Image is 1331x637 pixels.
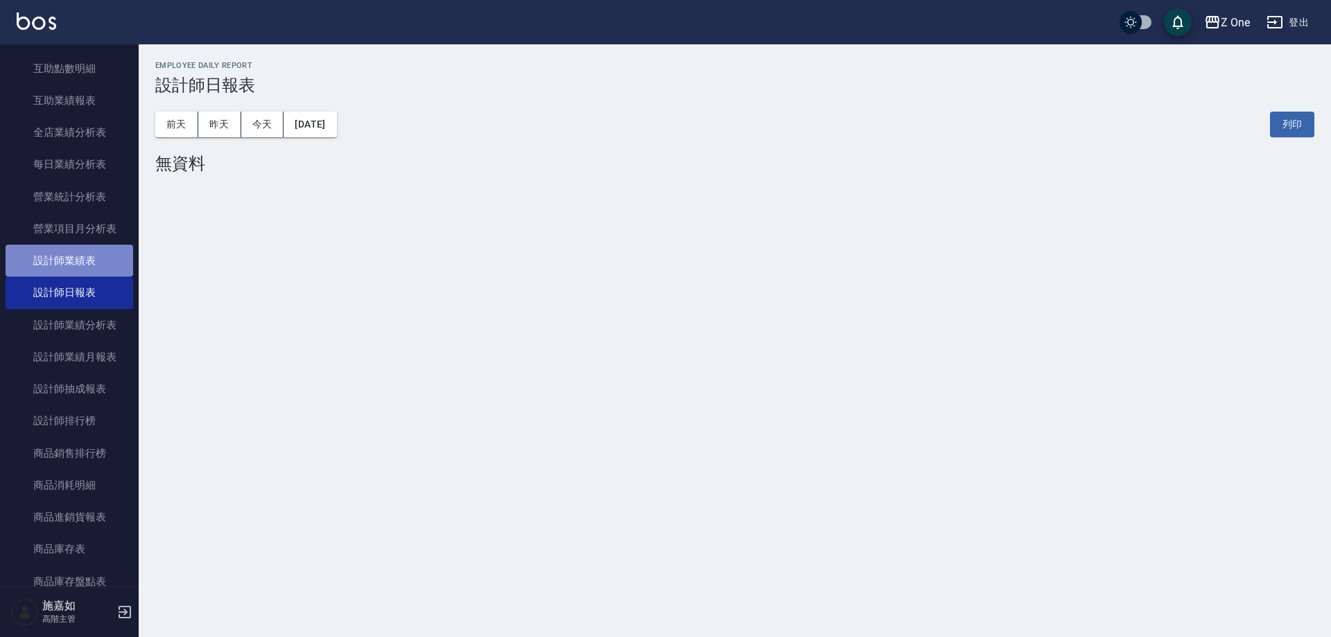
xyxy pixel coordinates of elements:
div: Z One [1221,14,1250,31]
a: 互助點數明細 [6,53,133,85]
button: 登出 [1261,10,1314,35]
button: [DATE] [284,112,336,137]
button: 昨天 [198,112,241,137]
a: 每日業績分析表 [6,148,133,180]
a: 互助業績報表 [6,85,133,116]
a: 商品進銷貨報表 [6,501,133,533]
a: 全店業績分析表 [6,116,133,148]
div: 無資料 [155,154,1314,173]
a: 設計師日報表 [6,277,133,308]
button: 前天 [155,112,198,137]
img: Logo [17,12,56,30]
a: 商品消耗明細 [6,469,133,501]
a: 營業項目月分析表 [6,213,133,245]
button: 今天 [241,112,284,137]
button: Z One [1199,8,1255,37]
a: 設計師排行榜 [6,405,133,437]
h3: 設計師日報表 [155,76,1314,95]
a: 設計師業績月報表 [6,341,133,373]
h2: Employee Daily Report [155,61,1314,70]
a: 商品庫存表 [6,533,133,565]
button: 列印 [1270,112,1314,137]
a: 設計師抽成報表 [6,373,133,405]
button: save [1164,8,1192,36]
a: 商品庫存盤點表 [6,566,133,597]
a: 商品銷售排行榜 [6,437,133,469]
a: 設計師業績分析表 [6,309,133,341]
a: 設計師業績表 [6,245,133,277]
a: 營業統計分析表 [6,181,133,213]
p: 高階主管 [42,613,113,625]
img: Person [11,598,39,626]
h5: 施嘉如 [42,599,113,613]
